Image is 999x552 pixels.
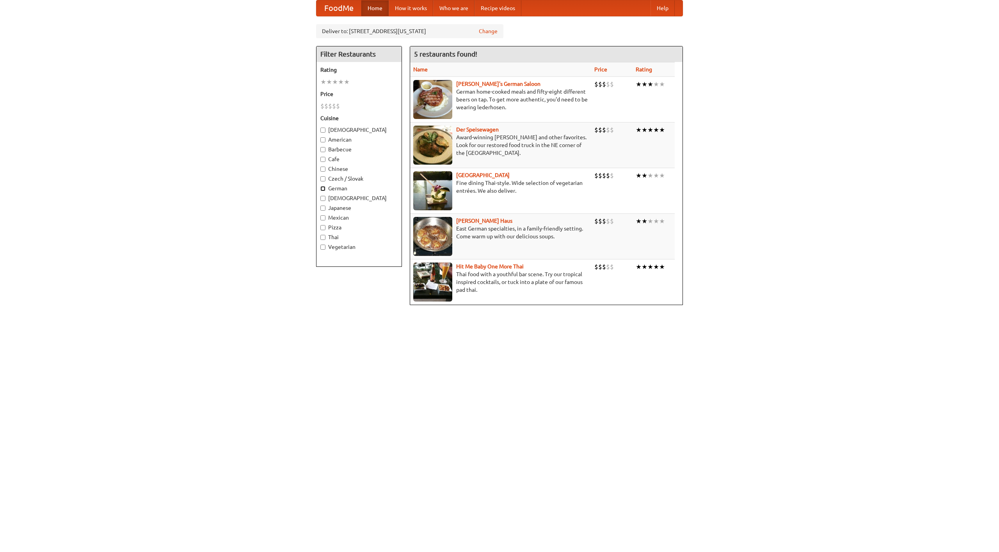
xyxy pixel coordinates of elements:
img: satay.jpg [413,171,452,210]
li: $ [610,171,614,180]
li: $ [336,102,340,110]
label: Barbecue [320,146,398,153]
label: Japanese [320,204,398,212]
li: ★ [642,126,647,134]
li: ★ [344,78,350,86]
img: esthers.jpg [413,80,452,119]
a: Hit Me Baby One More Thai [456,263,524,270]
b: [PERSON_NAME] Haus [456,218,512,224]
input: German [320,186,325,191]
img: babythai.jpg [413,263,452,302]
a: FoodMe [316,0,361,16]
li: $ [610,80,614,89]
ng-pluralize: 5 restaurants found! [414,50,477,58]
li: $ [324,102,328,110]
a: Rating [636,66,652,73]
h5: Price [320,90,398,98]
input: [DEMOGRAPHIC_DATA] [320,128,325,133]
li: ★ [659,217,665,225]
li: $ [606,217,610,225]
li: $ [602,126,606,134]
li: ★ [642,171,647,180]
a: [GEOGRAPHIC_DATA] [456,172,510,178]
label: German [320,185,398,192]
li: ★ [326,78,332,86]
input: [DEMOGRAPHIC_DATA] [320,196,325,201]
li: $ [594,263,598,271]
li: $ [602,263,606,271]
label: Chinese [320,165,398,173]
input: Chinese [320,167,325,172]
li: $ [606,263,610,271]
label: Mexican [320,214,398,222]
label: Cafe [320,155,398,163]
input: Cafe [320,157,325,162]
h5: Cuisine [320,114,398,122]
li: ★ [642,80,647,89]
li: ★ [659,263,665,271]
label: American [320,136,398,144]
label: Thai [320,233,398,241]
li: ★ [653,263,659,271]
li: $ [598,171,602,180]
label: [DEMOGRAPHIC_DATA] [320,194,398,202]
input: Vegetarian [320,245,325,250]
a: Who we are [433,0,475,16]
a: Price [594,66,607,73]
input: Mexican [320,215,325,220]
li: $ [602,217,606,225]
label: Pizza [320,224,398,231]
li: $ [606,171,610,180]
li: ★ [636,263,642,271]
h4: Filter Restaurants [316,46,402,62]
li: ★ [653,80,659,89]
li: $ [602,171,606,180]
img: speisewagen.jpg [413,126,452,165]
a: Help [651,0,675,16]
input: Japanese [320,206,325,211]
li: $ [598,217,602,225]
li: ★ [642,263,647,271]
li: ★ [642,217,647,225]
li: $ [594,171,598,180]
label: Vegetarian [320,243,398,251]
li: $ [598,126,602,134]
li: ★ [320,78,326,86]
input: American [320,137,325,142]
li: $ [598,80,602,89]
p: German home-cooked meals and fifty-eight different beers on tap. To get more authentic, you'd nee... [413,88,588,111]
li: $ [594,217,598,225]
li: ★ [636,80,642,89]
input: Czech / Slovak [320,176,325,181]
li: ★ [647,126,653,134]
li: $ [602,80,606,89]
li: $ [320,102,324,110]
h5: Rating [320,66,398,74]
li: $ [594,80,598,89]
li: $ [610,263,614,271]
input: Barbecue [320,147,325,152]
p: Thai food with a youthful bar scene. Try our tropical inspired cocktails, or tuck into a plate of... [413,270,588,294]
li: $ [610,217,614,225]
li: ★ [659,80,665,89]
img: kohlhaus.jpg [413,217,452,256]
a: Home [361,0,389,16]
li: ★ [659,171,665,180]
a: Name [413,66,428,73]
li: ★ [636,126,642,134]
li: $ [606,80,610,89]
li: $ [598,263,602,271]
b: [PERSON_NAME]'s German Saloon [456,81,540,87]
a: Change [479,27,498,35]
a: Der Speisewagen [456,126,499,133]
li: ★ [636,217,642,225]
li: ★ [647,217,653,225]
input: Thai [320,235,325,240]
li: ★ [653,171,659,180]
p: Award-winning [PERSON_NAME] and other favorites. Look for our restored food truck in the NE corne... [413,133,588,157]
li: $ [332,102,336,110]
li: ★ [653,126,659,134]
